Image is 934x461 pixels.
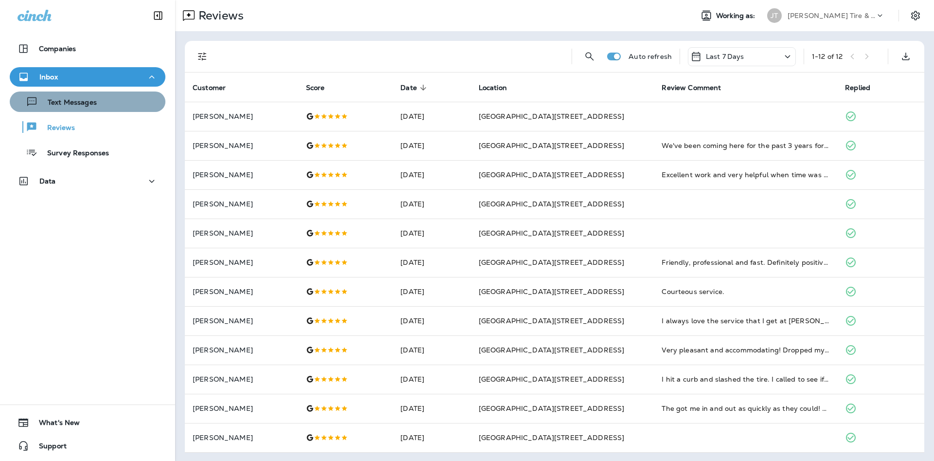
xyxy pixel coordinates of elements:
button: Data [10,171,165,191]
div: The got me in and out as quickly as they could! Always friendly and easy to deal with! [662,404,829,413]
span: Working as: [716,12,757,20]
p: [PERSON_NAME] [193,229,290,237]
span: Score [306,83,338,92]
td: [DATE] [393,335,470,365]
td: [DATE] [393,102,470,131]
span: Location [479,83,520,92]
p: [PERSON_NAME] [193,405,290,412]
span: Date [400,84,417,92]
button: Collapse Sidebar [144,6,172,25]
div: Courteous service. [662,287,829,296]
div: Friendly, professional and fast. Definitely positive experience [662,258,829,267]
div: I always love the service that I get at Jensen Tire! The guys at the 144th and Q shop treat me ve... [662,316,829,326]
span: Customer [193,84,226,92]
button: Search Reviews [580,47,599,66]
span: Location [479,84,507,92]
div: Very pleasant and accommodating! Dropped my vehicle off in the morning for tire rotation, balanci... [662,345,829,355]
span: Replied [845,83,883,92]
span: Review Comment [662,83,734,92]
p: [PERSON_NAME] [193,434,290,442]
span: [GEOGRAPHIC_DATA][STREET_ADDRESS] [479,404,625,413]
div: Excellent work and very helpful when time was short. They made it happen. [662,170,829,180]
span: [GEOGRAPHIC_DATA][STREET_ADDRESS] [479,346,625,354]
span: [GEOGRAPHIC_DATA][STREET_ADDRESS] [479,200,625,208]
button: What's New [10,413,165,432]
span: [GEOGRAPHIC_DATA][STREET_ADDRESS] [479,229,625,238]
p: [PERSON_NAME] [193,346,290,354]
p: Inbox [39,73,58,81]
p: [PERSON_NAME] [193,171,290,179]
div: We've been coming here for the past 3 years for all of our tire repairs/replacement. The customer... [662,141,829,150]
td: [DATE] [393,160,470,189]
p: [PERSON_NAME] [193,142,290,149]
p: Reviews [195,8,244,23]
td: [DATE] [393,365,470,394]
td: [DATE] [393,189,470,219]
p: [PERSON_NAME] [193,258,290,266]
p: Reviews [37,124,75,133]
span: [GEOGRAPHIC_DATA][STREET_ADDRESS] [479,433,625,442]
p: Auto refresh [629,53,672,60]
button: Companies [10,39,165,58]
span: Replied [845,84,870,92]
span: Review Comment [662,84,721,92]
div: JT [767,8,782,23]
p: Data [39,177,56,185]
button: Inbox [10,67,165,87]
span: [GEOGRAPHIC_DATA][STREET_ADDRESS] [479,287,625,296]
span: Customer [193,83,238,92]
span: [GEOGRAPHIC_DATA][STREET_ADDRESS] [479,375,625,384]
td: [DATE] [393,248,470,277]
p: [PERSON_NAME] [193,200,290,208]
span: Date [400,83,430,92]
td: [DATE] [393,131,470,160]
button: Settings [907,7,924,24]
p: [PERSON_NAME] [193,375,290,383]
p: [PERSON_NAME] Tire & Auto [788,12,875,19]
span: [GEOGRAPHIC_DATA][STREET_ADDRESS] [479,316,625,325]
button: Survey Responses [10,142,165,163]
td: [DATE] [393,423,470,452]
p: Last 7 Days [706,53,744,60]
span: What's New [29,419,80,430]
td: [DATE] [393,306,470,335]
td: [DATE] [393,219,470,248]
p: Survey Responses [37,149,109,158]
button: Text Messages [10,92,165,112]
div: 1 - 12 of 12 [812,53,843,60]
button: Filters [193,47,212,66]
p: Text Messages [38,98,97,108]
span: [GEOGRAPHIC_DATA][STREET_ADDRESS] [479,258,625,267]
span: Support [29,442,67,454]
button: Reviews [10,117,165,137]
td: [DATE] [393,277,470,306]
p: Companies [39,45,76,53]
span: Score [306,84,325,92]
span: [GEOGRAPHIC_DATA][STREET_ADDRESS] [479,141,625,150]
div: I hit a curb and slashed the tire. I called to see if I could get in to get a new tire. They took... [662,374,829,384]
span: [GEOGRAPHIC_DATA][STREET_ADDRESS] [479,112,625,121]
td: [DATE] [393,394,470,423]
p: [PERSON_NAME] [193,317,290,325]
button: Support [10,436,165,456]
p: [PERSON_NAME] [193,288,290,295]
button: Export as CSV [896,47,916,66]
span: [GEOGRAPHIC_DATA][STREET_ADDRESS] [479,170,625,179]
p: [PERSON_NAME] [193,112,290,120]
